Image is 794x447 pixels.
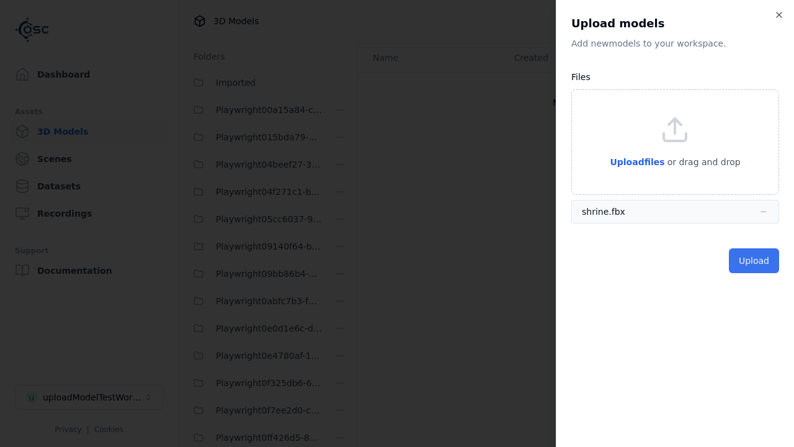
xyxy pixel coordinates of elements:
[582,205,625,218] div: shrine.fbx
[571,72,591,82] label: Files
[610,157,664,167] span: Upload files
[665,155,741,169] p: or drag and drop
[729,248,779,273] button: Upload
[571,15,779,32] h2: Upload models
[571,37,779,50] p: Add new model s to your workspace.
